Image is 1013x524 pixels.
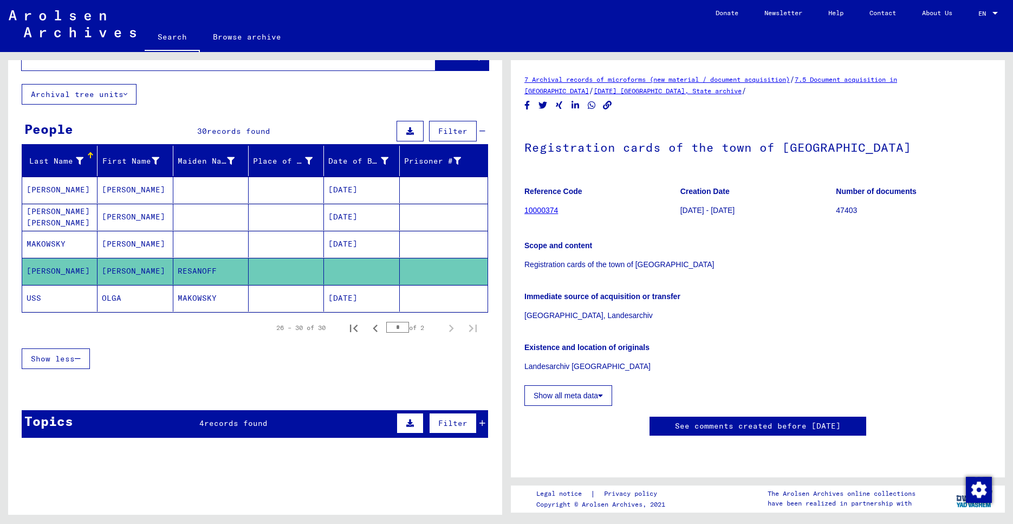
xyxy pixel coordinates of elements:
[200,24,294,50] a: Browse archive
[22,348,90,369] button: Show less
[173,146,249,176] mat-header-cell: Maiden Name
[98,204,173,230] mat-cell: [PERSON_NAME]
[98,177,173,203] mat-cell: [PERSON_NAME]
[324,177,399,203] mat-cell: [DATE]
[204,418,268,428] span: records found
[22,258,98,284] mat-cell: [PERSON_NAME]
[438,418,467,428] span: Filter
[589,86,594,95] span: /
[954,485,995,512] img: yv_logo.png
[429,121,477,141] button: Filter
[536,500,670,509] p: Copyright © Arolsen Archives, 2021
[536,488,670,500] div: |
[680,187,730,196] b: Creation Date
[98,146,173,176] mat-header-cell: First Name
[524,259,991,270] p: Registration cards of the town of [GEOGRAPHIC_DATA]
[145,24,200,52] a: Search
[22,146,98,176] mat-header-cell: Last Name
[199,418,204,428] span: 4
[386,322,440,333] div: of 2
[675,421,841,432] a: See comments created before [DATE]
[276,323,326,333] div: 26 – 30 of 30
[343,317,365,339] button: First page
[253,152,326,170] div: Place of Birth
[9,10,136,37] img: Arolsen_neg.svg
[178,152,248,170] div: Maiden Name
[438,126,467,136] span: Filter
[324,231,399,257] mat-cell: [DATE]
[836,205,991,216] p: 47403
[22,204,98,230] mat-cell: [PERSON_NAME] [PERSON_NAME]
[594,87,742,95] a: [DATE] [GEOGRAPHIC_DATA], State archive
[98,258,173,284] mat-cell: [PERSON_NAME]
[978,10,990,17] span: EN
[173,285,249,312] mat-cell: MAKOWSKY
[22,285,98,312] mat-cell: USS
[31,354,75,364] span: Show less
[24,411,73,431] div: Topics
[524,241,592,250] b: Scope and content
[328,152,401,170] div: Date of Birth
[768,489,915,499] p: The Arolsen Archives online collections
[27,152,97,170] div: Last Name
[537,99,549,112] button: Share on Twitter
[680,205,836,216] p: [DATE] - [DATE]
[768,499,915,508] p: have been realized in partnership with
[742,86,746,95] span: /
[522,99,533,112] button: Share on Facebook
[22,231,98,257] mat-cell: MAKOWSKY
[790,74,795,84] span: /
[595,488,670,500] a: Privacy policy
[965,476,991,502] div: Change consent
[570,99,581,112] button: Share on LinkedIn
[400,146,488,176] mat-header-cell: Prisoner #
[966,477,992,503] img: Change consent
[524,206,558,215] a: 10000374
[524,122,991,170] h1: Registration cards of the town of [GEOGRAPHIC_DATA]
[365,317,386,339] button: Previous page
[429,413,477,434] button: Filter
[536,488,590,500] a: Legal notice
[98,285,173,312] mat-cell: OLGA
[524,361,991,372] p: Landesarchiv [GEOGRAPHIC_DATA]
[22,177,98,203] mat-cell: [PERSON_NAME]
[324,285,399,312] mat-cell: [DATE]
[102,152,172,170] div: First Name
[524,75,790,83] a: 7 Archival records of microforms (new material / document acquisition)
[586,99,598,112] button: Share on WhatsApp
[524,343,650,352] b: Existence and location of originals
[554,99,565,112] button: Share on Xing
[324,146,399,176] mat-header-cell: Date of Birth
[22,84,137,105] button: Archival tree units
[324,204,399,230] mat-cell: [DATE]
[404,152,475,170] div: Prisoner #
[197,126,207,136] span: 30
[524,292,680,301] b: Immediate source of acquisition or transfer
[524,310,991,321] p: [GEOGRAPHIC_DATA], Landesarchiv
[462,317,484,339] button: Last page
[207,126,270,136] span: records found
[98,231,173,257] mat-cell: [PERSON_NAME]
[24,119,73,139] div: People
[178,156,235,167] div: Maiden Name
[602,99,613,112] button: Copy link
[173,258,249,284] mat-cell: RESANOFF
[249,146,324,176] mat-header-cell: Place of Birth
[524,385,612,406] button: Show all meta data
[27,156,83,167] div: Last Name
[253,156,313,167] div: Place of Birth
[328,156,388,167] div: Date of Birth
[102,156,159,167] div: First Name
[440,317,462,339] button: Next page
[404,156,461,167] div: Prisoner #
[836,187,917,196] b: Number of documents
[524,187,582,196] b: Reference Code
